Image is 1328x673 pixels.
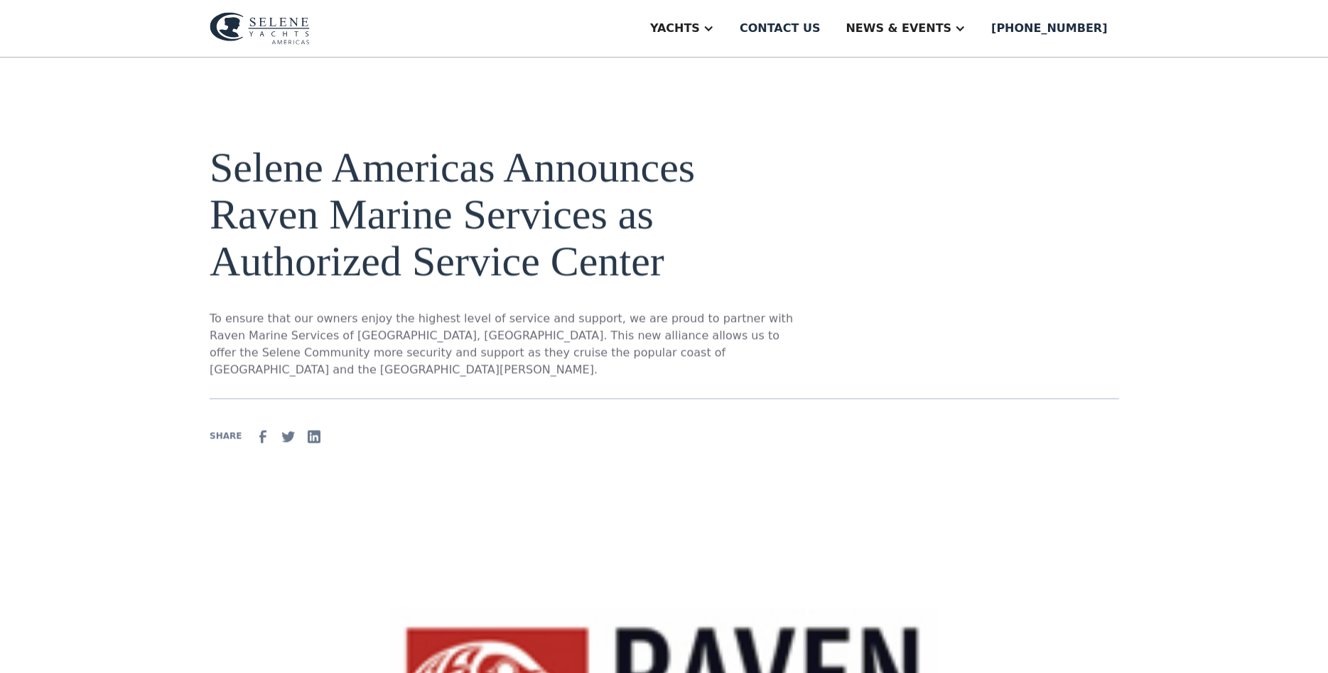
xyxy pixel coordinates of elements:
div: SHARE [210,430,242,443]
img: Linkedin [306,428,323,445]
div: [PHONE_NUMBER] [991,20,1107,37]
div: News & EVENTS [846,20,951,37]
p: To ensure that our owners enjoy the highest level of service and support, we are proud to partner... [210,310,801,378]
img: logo [210,12,310,45]
h1: Selene Americas Announces Raven Marine Services as Authorized Service Center [210,144,801,284]
img: facebook [254,428,271,445]
div: Contact us [740,20,821,37]
img: Twitter [280,428,297,445]
div: Yachts [650,20,700,37]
